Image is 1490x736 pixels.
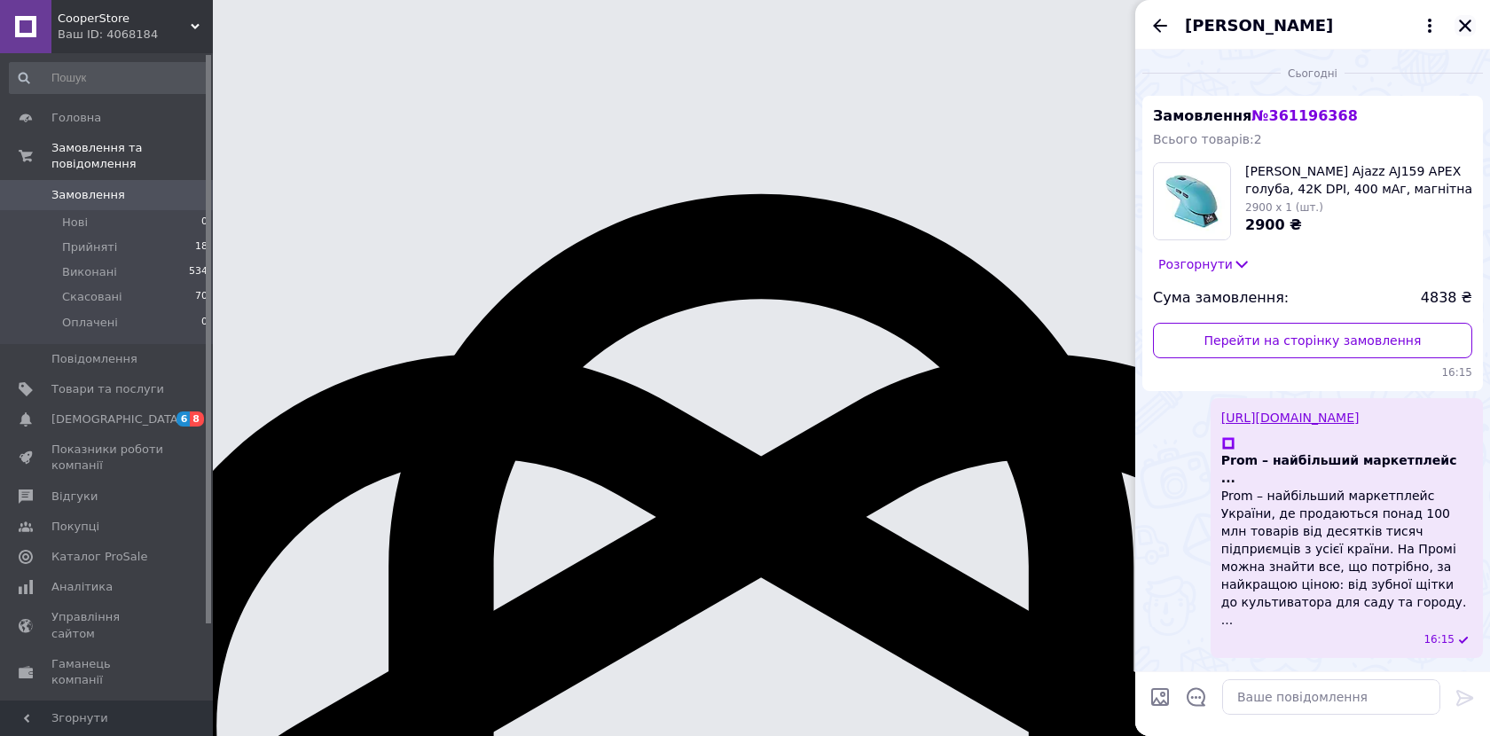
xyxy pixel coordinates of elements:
[1421,288,1472,309] span: 4838 ₴
[201,215,208,231] span: 0
[51,656,164,688] span: Гаманець компанії
[58,11,191,27] span: CooperStore
[1185,14,1440,37] button: [PERSON_NAME]
[51,579,113,595] span: Аналітика
[62,264,117,280] span: Виконані
[9,62,209,94] input: Пошук
[1149,15,1171,36] button: Назад
[1153,254,1256,274] button: Розгорнути
[1221,411,1360,425] a: [URL][DOMAIN_NAME]
[189,264,208,280] span: 534
[51,609,164,641] span: Управління сайтом
[1245,162,1472,198] span: [PERSON_NAME] Ajazz AJ159 APEX голуба, 42K DPI, 400 мАг, магнітна док-станція, 8K
[195,239,208,255] span: 18
[1281,67,1345,82] span: Сьогодні
[51,381,164,397] span: Товари та послуги
[190,411,204,427] span: 8
[51,442,164,474] span: Показники роботи компанії
[1185,14,1333,37] span: [PERSON_NAME]
[1185,685,1208,709] button: Відкрити шаблони відповідей
[1221,436,1235,450] img: Prom – найбільший маркетплейс ...
[176,411,191,427] span: 6
[195,289,208,305] span: 70
[201,315,208,331] span: 0
[51,351,137,367] span: Повідомлення
[1153,132,1262,146] span: Всього товарів: 2
[62,315,118,331] span: Оплачені
[1153,107,1358,124] span: Замовлення
[51,187,125,203] span: Замовлення
[62,289,122,305] span: Скасовані
[1154,163,1230,239] img: 6744516966_w100_h100_igrovaya-mysh-ajazz.jpg
[51,411,183,427] span: [DEMOGRAPHIC_DATA]
[1251,107,1357,124] span: № 361196368
[1221,489,1467,627] span: Prom – найбільший маркетплейс України, де продаються понад 100 млн товарів від десятків тисяч під...
[1142,64,1483,82] div: 12.09.2025
[62,215,88,231] span: Нові
[1221,451,1472,487] span: Prom – найбільший маркетплейс ...
[1245,201,1323,214] span: 2900 x 1 (шт.)
[1455,15,1476,36] button: Закрити
[51,110,101,126] span: Головна
[51,519,99,535] span: Покупці
[62,239,117,255] span: Прийняті
[1153,288,1289,309] span: Сума замовлення:
[1153,323,1472,358] a: Перейти на сторінку замовлення
[1423,632,1455,647] span: 16:15 12.09.2025
[51,140,213,172] span: Замовлення та повідомлення
[58,27,213,43] div: Ваш ID: 4068184
[1153,365,1472,380] span: 16:15 12.09.2025
[51,549,147,565] span: Каталог ProSale
[51,489,98,505] span: Відгуки
[1245,216,1302,233] span: 2900 ₴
